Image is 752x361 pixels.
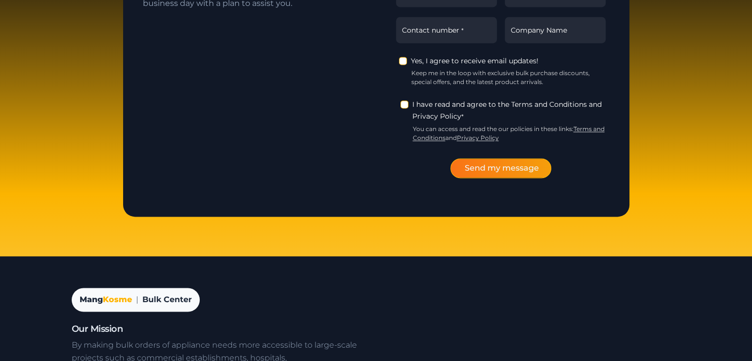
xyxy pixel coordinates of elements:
span: I have read and agree to the Terms and Conditions and Privacy Policy [412,100,602,121]
span: | [136,294,138,306]
h2: Our Mission [72,323,360,335]
div: Leave a message [51,55,166,68]
a: Privacy Policy [457,134,499,141]
small: You can access and read the our policies in these links: and [396,125,606,142]
div: Mang [80,294,132,306]
div: Minimize live chat window [162,5,186,29]
span: Bulk Center [142,294,192,306]
button: Send my message [450,158,551,178]
label: Yes, I agree to receive email updates! [411,55,538,67]
span: Kosme [103,295,132,304]
a: MangKosme [80,294,132,306]
small: Keep me in the loop with exclusive bulk purchase discounts, special offers, and the latest produc... [395,69,607,87]
span: We are offline. Please leave us a message. [21,114,173,214]
textarea: Type your message and click 'Submit' [5,249,188,284]
em: Submit [145,284,179,297]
